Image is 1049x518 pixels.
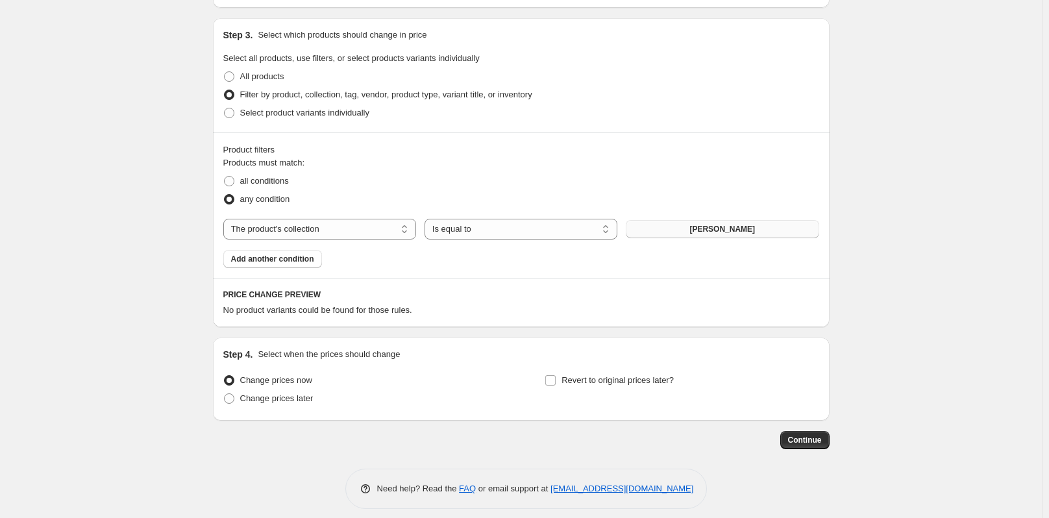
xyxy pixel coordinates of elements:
[780,431,830,449] button: Continue
[459,484,476,493] a: FAQ
[240,375,312,385] span: Change prices now
[223,250,322,268] button: Add another condition
[223,290,819,300] h6: PRICE CHANGE PREVIEW
[223,143,819,156] div: Product filters
[258,348,400,361] p: Select when the prices should change
[377,484,460,493] span: Need help? Read the
[258,29,426,42] p: Select which products should change in price
[240,176,289,186] span: all conditions
[223,348,253,361] h2: Step 4.
[223,29,253,42] h2: Step 3.
[240,71,284,81] span: All products
[223,158,305,167] span: Products must match:
[240,194,290,204] span: any condition
[689,224,755,234] span: [PERSON_NAME]
[550,484,693,493] a: [EMAIL_ADDRESS][DOMAIN_NAME]
[223,305,412,315] span: No product variants could be found for those rules.
[476,484,550,493] span: or email support at
[231,254,314,264] span: Add another condition
[240,108,369,117] span: Select product variants individually
[562,375,674,385] span: Revert to original prices later?
[788,435,822,445] span: Continue
[223,53,480,63] span: Select all products, use filters, or select products variants individually
[240,90,532,99] span: Filter by product, collection, tag, vendor, product type, variant title, or inventory
[626,220,819,238] button: ajinomoto gyoza
[240,393,314,403] span: Change prices later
